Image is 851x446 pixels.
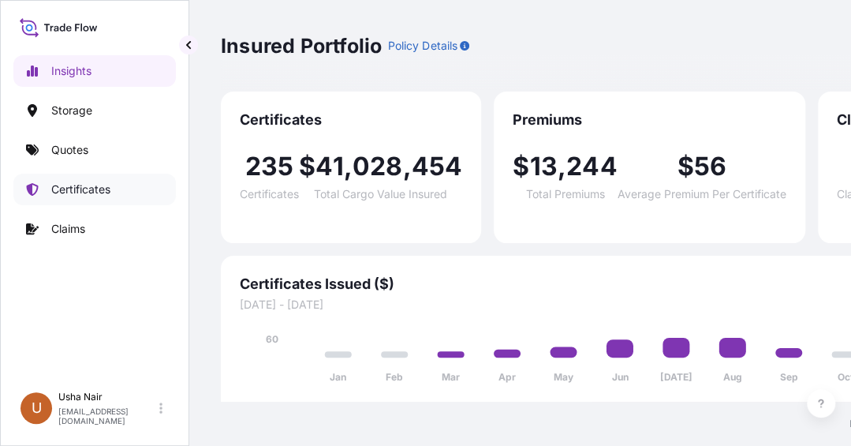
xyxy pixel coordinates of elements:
[51,103,92,118] p: Storage
[240,111,462,129] span: Certificates
[353,154,403,179] span: 028
[266,333,278,345] tspan: 60
[51,142,88,158] p: Quotes
[13,174,176,205] a: Certificates
[525,189,604,200] span: Total Premiums
[245,154,294,179] span: 235
[412,154,463,179] span: 454
[315,154,343,179] span: 41
[442,371,460,383] tspan: Mar
[299,154,315,179] span: $
[554,371,574,383] tspan: May
[240,189,299,200] span: Certificates
[386,371,403,383] tspan: Feb
[32,400,42,416] span: U
[780,371,798,383] tspan: Sep
[558,154,566,179] span: ,
[513,111,786,129] span: Premiums
[566,154,618,179] span: 244
[344,154,353,179] span: ,
[694,154,726,179] span: 56
[13,95,176,126] a: Storage
[529,154,557,179] span: 13
[51,63,91,79] p: Insights
[51,221,85,237] p: Claims
[221,33,382,58] p: Insured Portfolio
[330,371,346,383] tspan: Jan
[723,371,742,383] tspan: Aug
[51,182,110,197] p: Certificates
[402,154,411,179] span: ,
[677,154,693,179] span: $
[13,213,176,245] a: Claims
[314,189,447,200] span: Total Cargo Value Insured
[13,134,176,166] a: Quotes
[618,189,786,200] span: Average Premium Per Certificate
[388,38,457,54] p: Policy Details
[58,391,156,403] p: Usha Nair
[13,55,176,87] a: Insights
[660,371,692,383] tspan: [DATE]
[58,407,156,425] p: [EMAIL_ADDRESS][DOMAIN_NAME]
[513,154,529,179] span: $
[498,371,516,383] tspan: Apr
[611,371,628,383] tspan: Jun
